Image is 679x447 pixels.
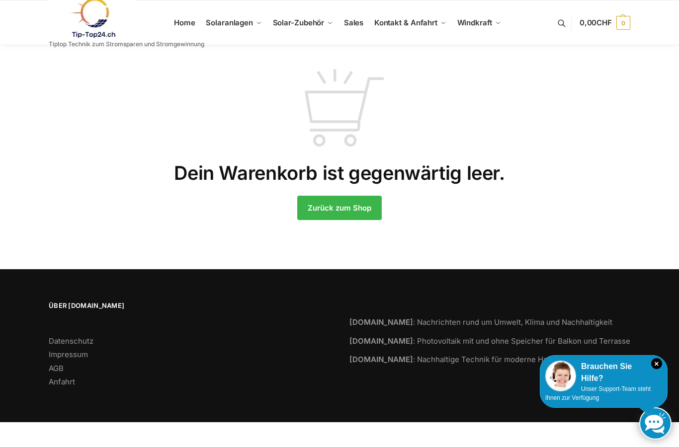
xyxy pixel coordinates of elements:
[596,18,612,27] span: CHF
[206,18,253,27] span: Solaranlagen
[344,18,364,27] span: Sales
[349,336,413,346] strong: [DOMAIN_NAME]
[545,385,651,401] span: Unser Support-Team steht Ihnen zur Verfügung
[268,0,337,45] a: Solar-Zubehör
[49,301,330,311] span: Über [DOMAIN_NAME]
[349,355,573,364] a: [DOMAIN_NAME]: Nachhaltige Technik für moderne Haushalte
[202,0,266,45] a: Solaranlagen
[457,18,492,27] span: Windkraft
[49,364,64,373] a: AGB
[349,317,413,327] strong: [DOMAIN_NAME]
[49,350,88,359] a: Impressum
[370,0,450,45] a: Kontakt & Anfahrt
[453,0,505,45] a: Windkraft
[49,377,75,386] a: Anfahrt
[545,361,662,384] div: Brauchen Sie Hilfe?
[349,317,612,327] a: [DOMAIN_NAME]: Nachrichten rund um Umwelt, Klima und Nachhaltigkeit
[49,41,204,47] p: Tiptop Technik zum Stromsparen und Stromgewinnung
[580,8,630,38] a: 0,00CHF 0
[545,361,576,391] img: Customer service
[49,336,93,346] a: Datenschutz
[374,18,437,27] span: Kontakt & Anfahrt
[651,358,662,369] i: Schließen
[616,16,630,30] span: 0
[580,18,612,27] span: 0,00
[49,61,630,196] div: Dein Warenkorb ist gegenwärtig leer.
[273,18,325,27] span: Solar-Zubehör
[339,0,367,45] a: Sales
[349,355,413,364] strong: [DOMAIN_NAME]
[349,336,630,346] a: [DOMAIN_NAME]: Photovoltaik mit und ohne Speicher für Balkon und Terrasse
[297,196,382,220] a: Zurück zum Shop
